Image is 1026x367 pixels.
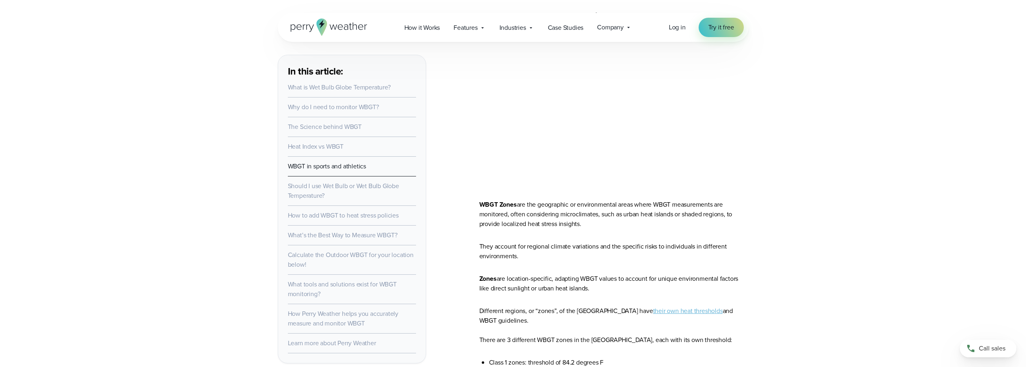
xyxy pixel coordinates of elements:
[479,306,749,345] p: Different regions, or “zones”, of the [GEOGRAPHIC_DATA] have and WBGT guidelines. There are 3 dif...
[288,102,379,112] a: Why do I need to monitor WBGT?
[479,200,749,229] p: are the geographic or environmental areas where WBGT measurements are monitored, often considerin...
[288,309,398,328] a: How Perry Weather helps you accurately measure and monitor WBGT
[960,340,1016,357] a: Call sales
[288,65,416,78] h3: In this article:
[454,23,477,33] span: Features
[288,338,376,348] a: Learn more about Perry Weather
[479,35,749,187] iframe: Most people don’t know about THIS weather fact… 🤔 #wbgt #wetbulb #weather #heatindex #perryweather
[288,122,362,131] a: The Science behind WBGT
[479,242,749,261] p: They account for regional climate variations and the specific risks to individuals in different e...
[288,250,414,269] a: Calculate the Outdoor WBGT for your location below!
[288,211,399,220] a: How to add WBGT to heat stress policies
[404,23,440,33] span: How it Works
[397,19,447,36] a: How it Works
[699,18,744,37] a: Try it free
[979,344,1005,353] span: Call sales
[548,23,584,33] span: Case Studies
[288,230,397,240] a: What’s the Best Way to Measure WBGT?
[597,23,624,32] span: Company
[288,162,366,171] a: WBGT in sports and athletics
[479,10,749,23] h3: WBGT depends on your region
[288,280,397,299] a: What tools and solutions exist for WBGT monitoring?
[288,83,391,92] a: What is Wet Bulb Globe Temperature?
[479,274,749,293] p: are location-specific, adapting WBGT values to account for unique environmental factors like dire...
[669,23,686,32] a: Log in
[499,200,517,209] strong: Zones
[708,23,734,32] span: Try it free
[288,142,343,151] a: Heat Index vs WBGT
[479,274,497,283] strong: Zones
[653,306,723,315] a: their own heat thresholds
[288,181,399,200] a: Should I use Wet Bulb or Wet Bulb Globe Temperature?
[499,23,526,33] span: Industries
[479,200,498,209] strong: WBGT
[541,19,591,36] a: Case Studies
